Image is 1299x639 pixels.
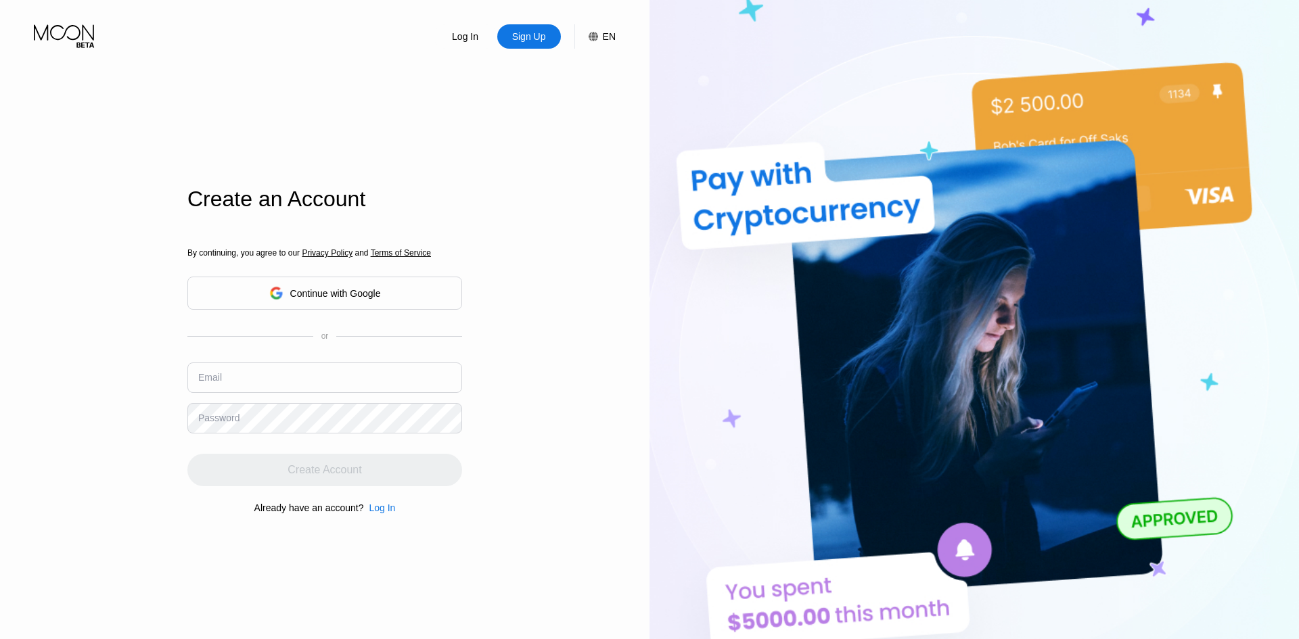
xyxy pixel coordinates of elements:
div: Sign Up [497,24,561,49]
span: Terms of Service [371,248,431,258]
span: Privacy Policy [302,248,352,258]
div: Log In [363,502,395,513]
div: EN [574,24,616,49]
div: EN [603,31,616,42]
div: Create an Account [187,187,462,212]
div: Password [198,412,240,423]
div: Sign Up [511,30,547,43]
div: By continuing, you agree to our [187,248,462,258]
div: Email [198,372,222,383]
div: Continue with Google [187,277,462,310]
span: and [352,248,371,258]
div: Log In [434,24,497,49]
div: Log In [369,502,395,513]
div: Already have an account? [254,502,364,513]
div: Log In [451,30,480,43]
div: Continue with Google [290,288,381,299]
div: or [321,331,329,341]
